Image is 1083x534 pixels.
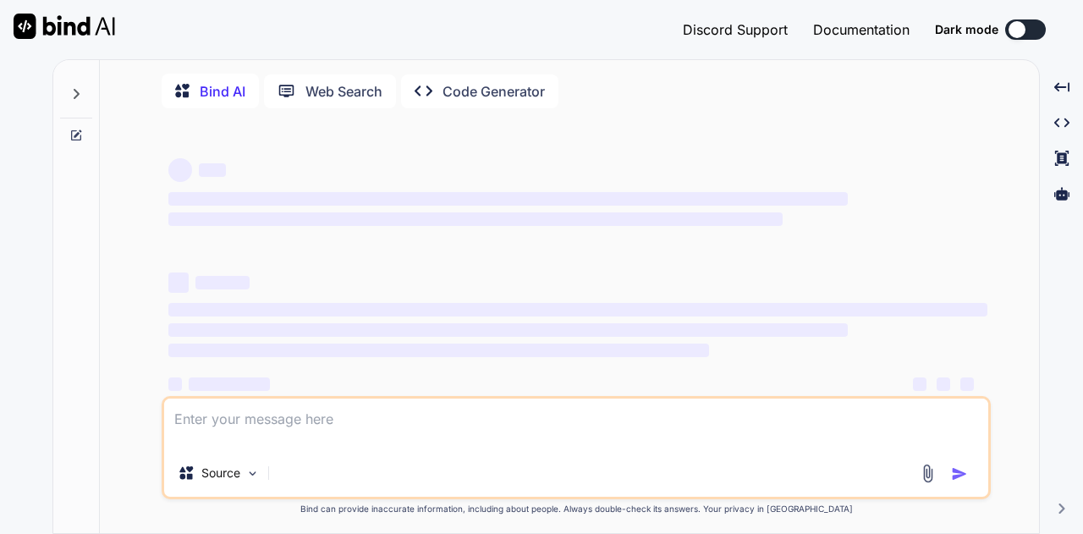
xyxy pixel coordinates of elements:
span: ‌ [960,377,974,391]
span: Documentation [813,21,910,38]
p: Source [201,465,240,482]
span: ‌ [189,377,270,391]
img: Pick Models [245,466,260,481]
p: Bind AI [200,81,245,102]
span: ‌ [168,192,848,206]
button: Discord Support [683,19,788,40]
span: ‌ [168,303,987,317]
button: Documentation [813,19,910,40]
span: ‌ [195,276,250,289]
span: ‌ [168,377,182,391]
span: Dark mode [935,21,998,38]
span: ‌ [168,212,783,226]
span: Discord Support [683,21,788,38]
span: ‌ [168,273,189,293]
span: ‌ [937,377,950,391]
img: attachment [918,464,937,483]
p: Bind can provide inaccurate information, including about people. Always double-check its answers.... [162,503,991,515]
span: ‌ [168,344,709,357]
p: Code Generator [443,81,545,102]
span: ‌ [168,158,192,182]
span: ‌ [913,377,926,391]
span: ‌ [168,323,848,337]
span: ‌ [199,163,226,177]
img: icon [951,465,968,482]
p: Web Search [305,81,382,102]
img: Bind AI [14,14,115,39]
